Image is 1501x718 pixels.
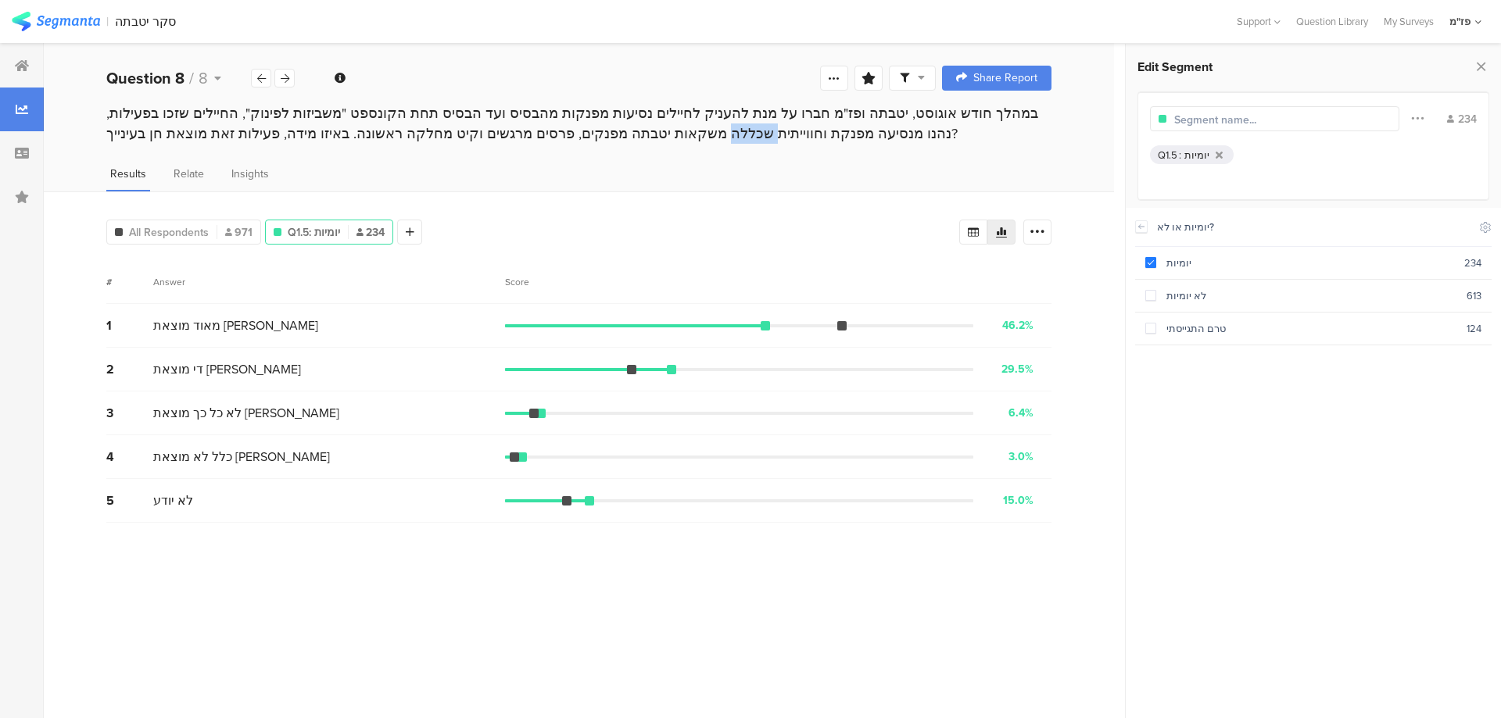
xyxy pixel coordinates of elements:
div: סקר יטבתה [115,14,176,29]
span: Relate [174,166,204,182]
div: 15.0% [1003,492,1034,509]
span: Share Report [973,73,1037,84]
div: יומיות [1156,255,1464,270]
span: די מוצאת [PERSON_NAME] [153,360,301,378]
div: # [106,275,153,289]
img: segmanta logo [12,12,100,31]
span: 971 [225,224,253,241]
a: My Surveys [1376,14,1442,29]
span: 8 [199,66,208,90]
div: 1 [106,316,153,334]
span: Results [110,166,146,182]
div: 234 [1447,111,1477,127]
div: יומיות [1184,148,1209,163]
div: 6.4% [1008,405,1034,421]
div: Answer [153,275,185,289]
div: 29.5% [1001,361,1034,377]
span: לא כל כך מוצאת [PERSON_NAME] [153,404,339,422]
span: 234 [356,224,385,241]
span: / [189,66,194,90]
div: 5 [106,491,153,509]
div: לא יומיות [1156,288,1467,303]
div: 234 [1464,255,1481,270]
span: Insights [231,166,269,182]
span: לא יודע [153,491,193,509]
span: מאוד מוצאת [PERSON_NAME] [153,316,318,334]
div: טרם התגייסתי [1156,321,1467,336]
div: | [106,13,109,30]
div: 4 [106,448,153,466]
b: Question 8 [106,66,184,90]
div: פז"מ [1449,14,1471,29]
div: 3.0% [1008,448,1034,465]
span: Edit Segment [1137,58,1213,76]
span: Q1.5: יומיות [288,224,340,241]
div: 124 [1467,321,1481,336]
div: 3 [106,404,153,422]
div: במהלך חודש אוגוסט, יטבתה ופז"מ חברו על מנת להעניק לחיילים נסיעות מפנקות מהבסיס ועד הבסיס תחת הקונ... [106,103,1051,144]
div: : [1179,148,1184,163]
div: 613 [1467,288,1481,303]
div: 46.2% [1002,317,1034,334]
div: 2 [106,360,153,378]
div: Support [1237,9,1281,34]
div: Score [505,275,538,289]
a: Question Library [1288,14,1376,29]
input: Segment name... [1174,112,1310,128]
span: All Respondents [129,224,209,241]
span: כלל לא מוצאת [PERSON_NAME] [153,448,330,466]
div: Q1.5 [1158,148,1177,163]
div: יומיות או לא? [1157,220,1470,234]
